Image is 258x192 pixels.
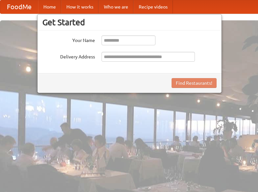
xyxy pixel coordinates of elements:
[172,78,217,88] button: Find Restaurants!
[38,0,61,13] a: Home
[0,0,38,13] a: FoodMe
[42,35,95,44] label: Your Name
[42,17,217,27] h3: Get Started
[61,0,99,13] a: How it works
[99,0,133,13] a: Who we are
[42,52,95,60] label: Delivery Address
[133,0,173,13] a: Recipe videos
